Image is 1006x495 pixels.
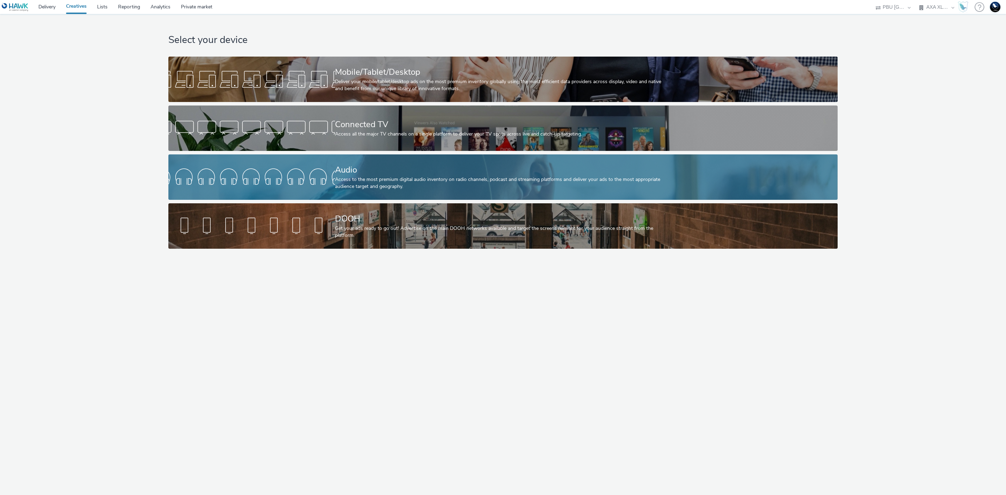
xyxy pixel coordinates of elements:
[168,203,837,249] a: DOOHGet your ads ready to go out! Advertise on the main DOOH networks available and target the sc...
[2,3,29,12] img: undefined Logo
[335,213,668,225] div: DOOH
[958,1,968,13] img: Hawk Academy
[335,176,668,190] div: Access to the most premium digital audio inventory on radio channels, podcast and streaming platf...
[168,34,837,47] h1: Select your device
[990,2,1000,12] img: Support Hawk
[335,78,668,93] div: Deliver your mobile/tablet/desktop ads on the most premium inventory globally using the most effi...
[335,131,668,138] div: Access all the major TV channels on a single platform to deliver your TV spots across live and ca...
[335,66,668,78] div: Mobile/Tablet/Desktop
[335,164,668,176] div: Audio
[958,1,971,13] a: Hawk Academy
[168,154,837,200] a: AudioAccess to the most premium digital audio inventory on radio channels, podcast and streaming ...
[168,105,837,151] a: Connected TVAccess all the major TV channels on a single platform to deliver your TV spots across...
[335,118,668,131] div: Connected TV
[335,225,668,239] div: Get your ads ready to go out! Advertise on the main DOOH networks available and target the screen...
[168,57,837,102] a: Mobile/Tablet/DesktopDeliver your mobile/tablet/desktop ads on the most premium inventory globall...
